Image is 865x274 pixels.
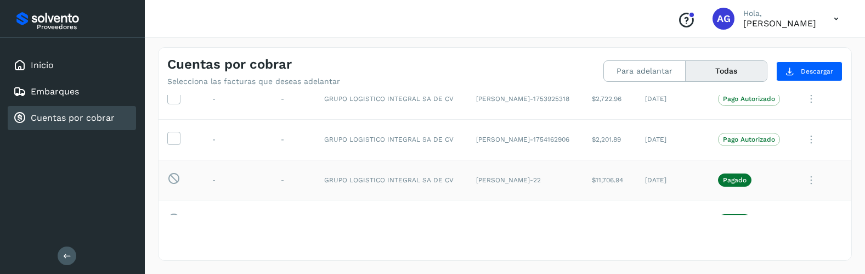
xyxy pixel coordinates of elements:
[315,160,467,200] td: GRUPO LOGISTICO INTEGRAL SA DE CV
[636,160,709,200] td: [DATE]
[467,160,583,200] td: [PERSON_NAME]-22
[467,79,583,119] td: [PERSON_NAME]-1753925318
[31,60,54,70] a: Inicio
[272,119,315,160] td: -
[636,200,709,241] td: [DATE]
[315,79,467,119] td: GRUPO LOGISTICO INTEGRAL SA DE CV
[272,200,315,241] td: -
[315,200,467,241] td: GRUPO LOGISTICO INTEGRAL SA DE CV
[583,200,636,241] td: $6,354.90
[315,119,467,160] td: GRUPO LOGISTICO INTEGRAL SA DE CV
[723,95,775,103] p: Pago Autorizado
[272,79,315,119] td: -
[203,119,272,160] td: -
[636,119,709,160] td: [DATE]
[467,200,583,241] td: [PERSON_NAME]-1753225826
[723,176,747,184] p: Pagado
[31,113,115,123] a: Cuentas por cobrar
[604,61,686,81] button: Para adelantar
[37,23,132,31] p: Proveedores
[8,106,136,130] div: Cuentas por cobrar
[636,79,709,119] td: [DATE]
[801,66,833,76] span: Descargar
[8,53,136,77] div: Inicio
[467,119,583,160] td: [PERSON_NAME]-1754162906
[583,119,636,160] td: $2,201.89
[31,86,79,97] a: Embarques
[583,79,636,119] td: $2,722.96
[776,61,843,81] button: Descargar
[203,200,272,241] td: -
[272,160,315,200] td: -
[203,79,272,119] td: -
[686,61,767,81] button: Todas
[723,136,775,143] p: Pago Autorizado
[743,9,816,18] p: Hola,
[167,77,340,86] p: Selecciona las facturas que deseas adelantar
[583,160,636,200] td: $11,706.94
[743,18,816,29] p: ALVARO GUZMAN GUZMAN
[167,57,292,72] h4: Cuentas por cobrar
[8,80,136,104] div: Embarques
[203,160,272,200] td: -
